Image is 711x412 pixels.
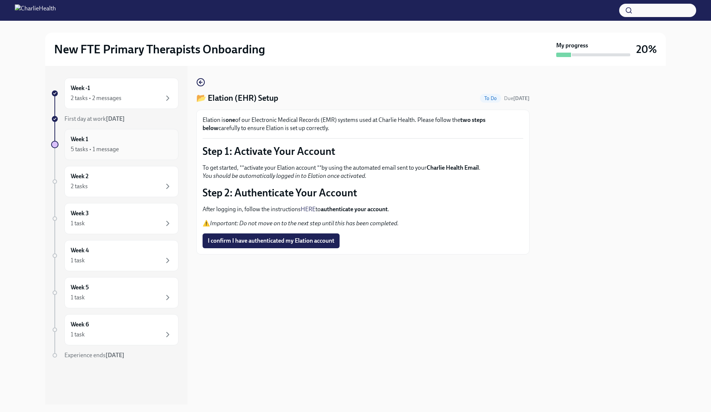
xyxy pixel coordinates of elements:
[71,320,89,329] h6: Week 6
[51,166,178,197] a: Week 22 tasks
[203,219,523,227] p: ⚠️
[106,115,125,122] strong: [DATE]
[203,172,367,179] em: You should be automatically logged in to Elation once activated.
[51,129,178,160] a: Week 15 tasks • 1 message
[504,95,530,102] span: Due
[504,95,530,102] span: September 26th, 2025 10:00
[71,246,89,255] h6: Week 4
[71,293,85,302] div: 1 task
[71,135,88,143] h6: Week 1
[203,116,523,132] p: Elation is of our Electronic Medical Records (EMR) systems used at Charlie Health. Please follow ...
[71,145,119,153] div: 5 tasks • 1 message
[51,115,178,123] a: First day at work[DATE]
[51,240,178,271] a: Week 41 task
[51,203,178,234] a: Week 31 task
[64,352,124,359] span: Experience ends
[203,164,523,180] p: To get started, **activate your Elation account **by using the automated email sent to your .
[203,205,523,213] p: After logging in, follow the instructions to .
[15,4,56,16] img: CharlieHealth
[203,233,340,248] button: I confirm I have authenticated my Elation account
[71,182,88,190] div: 2 tasks
[196,93,278,104] h4: 📂 Elation (EHR) Setup
[54,42,265,57] h2: New FTE Primary Therapists Onboarding
[71,84,90,92] h6: Week -1
[226,116,235,123] strong: one
[513,95,530,102] strong: [DATE]
[64,115,125,122] span: First day at work
[71,94,121,102] div: 2 tasks • 2 messages
[427,164,479,171] strong: Charlie Health Email
[208,237,334,245] span: I confirm I have authenticated my Elation account
[106,352,124,359] strong: [DATE]
[203,186,523,199] p: Step 2: Authenticate Your Account
[51,277,178,308] a: Week 51 task
[71,283,89,292] h6: Week 5
[203,144,523,158] p: Step 1: Activate Your Account
[556,41,588,50] strong: My progress
[480,96,501,101] span: To Do
[51,314,178,345] a: Week 61 task
[71,219,85,227] div: 1 task
[321,206,388,213] strong: authenticate your account
[51,78,178,109] a: Week -12 tasks • 2 messages
[71,330,85,339] div: 1 task
[636,43,657,56] h3: 20%
[210,220,399,227] em: Important: Do not move on to the next step until this has been completed.
[71,209,89,217] h6: Week 3
[71,172,89,180] h6: Week 2
[301,206,316,213] a: HERE
[71,256,85,265] div: 1 task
